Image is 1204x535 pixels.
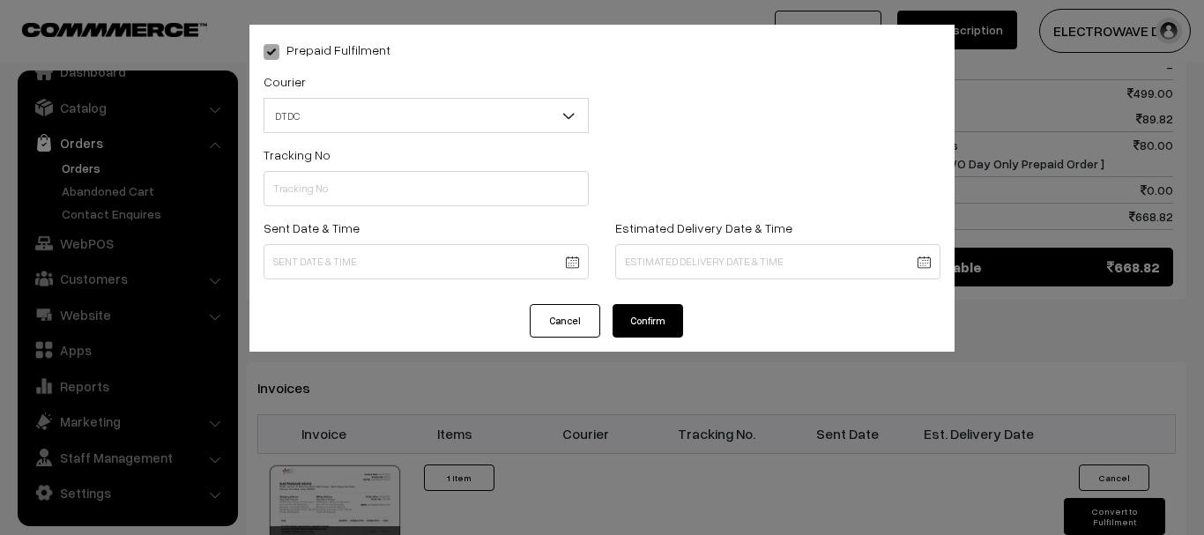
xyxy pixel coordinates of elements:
label: Tracking No [264,145,331,164]
button: Confirm [613,304,683,338]
span: DTDC [264,100,588,131]
input: Sent Date & Time [264,244,589,279]
label: Courier [264,72,306,91]
span: DTDC [264,98,589,133]
label: Estimated Delivery Date & Time [615,219,792,237]
input: Estimated Delivery Date & Time [615,244,940,279]
input: Tracking No [264,171,589,206]
label: Sent Date & Time [264,219,360,237]
label: Prepaid Fulfilment [264,41,390,59]
button: Cancel [530,304,600,338]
